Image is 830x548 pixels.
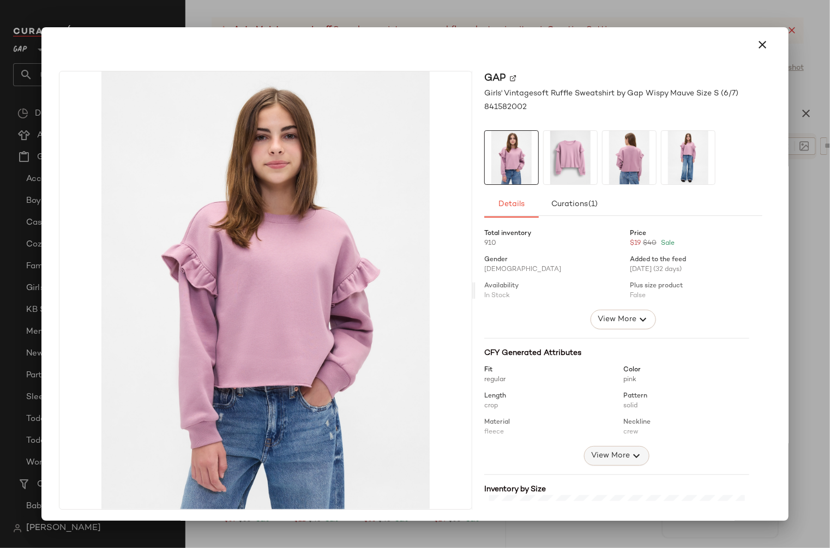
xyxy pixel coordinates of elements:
[484,71,506,86] span: Gap
[588,200,598,209] span: (1)
[551,200,598,209] span: Curations
[484,88,738,99] span: Girls' Vintagesoft Ruffle Sweatshirt by Gap Wispy Mauve Size S (6/7)
[484,484,749,495] div: Inventory by Size
[591,449,630,462] span: View More
[510,75,516,82] img: svg%3e
[544,131,597,184] img: cn60238497.jpg
[603,131,656,184] img: cn60238482.jpg
[591,310,656,329] button: View More
[485,131,538,184] img: cn60240230.jpg
[484,101,527,113] span: 841582002
[597,313,636,326] span: View More
[584,446,649,466] button: View More
[59,71,472,509] img: cn60240230.jpg
[498,200,525,209] span: Details
[661,131,715,184] img: cn60238481.jpg
[484,347,749,359] div: CFY Generated Attributes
